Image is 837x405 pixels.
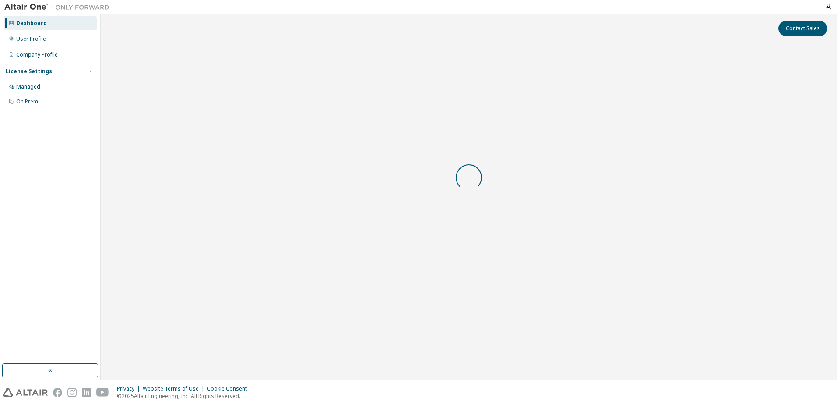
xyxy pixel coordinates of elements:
img: Altair One [4,3,114,11]
div: Cookie Consent [207,385,252,392]
div: Privacy [117,385,143,392]
div: Dashboard [16,20,47,27]
img: instagram.svg [67,388,77,397]
img: facebook.svg [53,388,62,397]
div: License Settings [6,68,52,75]
div: On Prem [16,98,38,105]
img: altair_logo.svg [3,388,48,397]
div: User Profile [16,36,46,43]
button: Contact Sales [778,21,827,36]
img: youtube.svg [96,388,109,397]
img: linkedin.svg [82,388,91,397]
div: Company Profile [16,51,58,58]
div: Website Terms of Use [143,385,207,392]
div: Managed [16,83,40,90]
p: © 2025 Altair Engineering, Inc. All Rights Reserved. [117,392,252,400]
